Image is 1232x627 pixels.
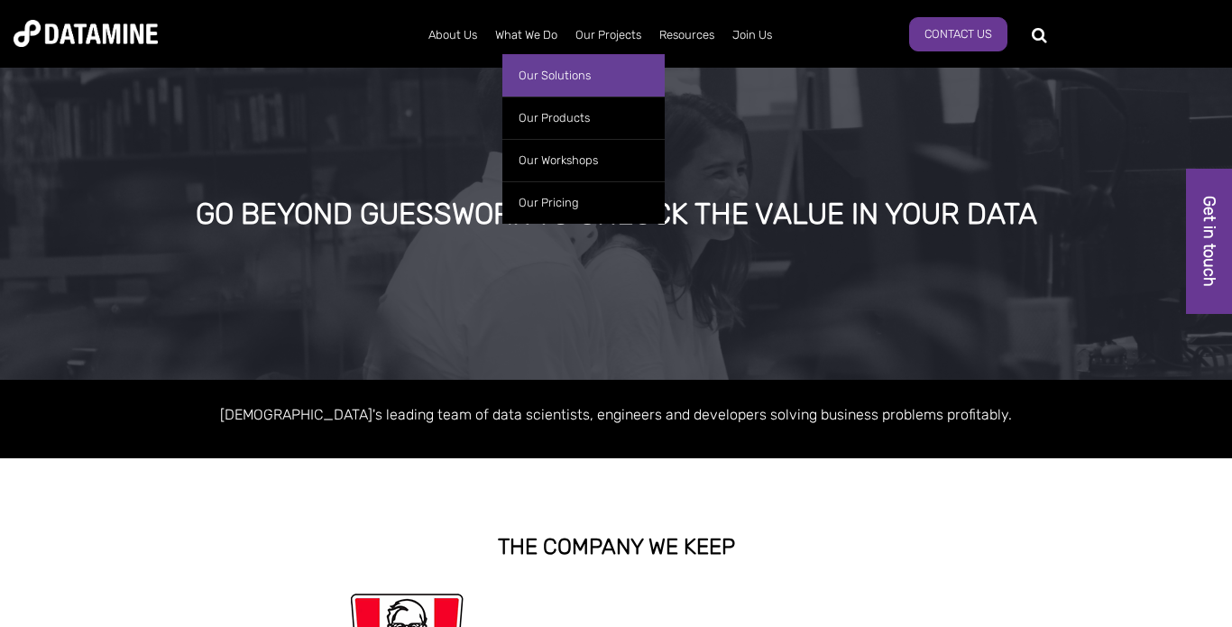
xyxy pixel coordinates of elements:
div: GO BEYOND GUESSWORK TO UNLOCK THE VALUE IN YOUR DATA [146,198,1086,231]
a: What We Do [486,12,566,59]
a: About Us [419,12,486,59]
a: Our Solutions [502,54,665,97]
p: [DEMOGRAPHIC_DATA]'s leading team of data scientists, engineers and developers solving business p... [102,402,1130,427]
strong: THE COMPANY WE KEEP [498,534,735,559]
a: Our Pricing [502,181,665,224]
a: Our Projects [566,12,650,59]
a: Get in touch [1186,169,1232,314]
a: Join Us [723,12,781,59]
a: Contact Us [909,17,1007,51]
a: Resources [650,12,723,59]
a: Our Products [502,97,665,139]
a: Our Workshops [502,139,665,181]
img: Datamine [14,20,158,47]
